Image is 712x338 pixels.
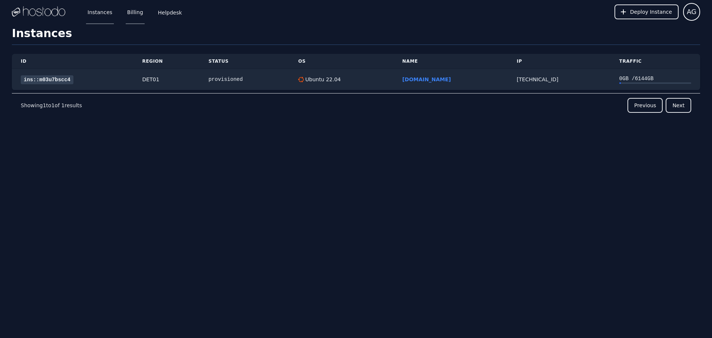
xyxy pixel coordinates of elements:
div: provisioned [208,76,280,83]
button: User menu [683,3,700,21]
span: AG [687,7,696,17]
span: Deploy Instance [630,8,672,16]
img: Logo [12,6,65,17]
a: [DOMAIN_NAME] [402,76,451,82]
th: Traffic [610,54,700,69]
div: Ubuntu 22.04 [304,76,341,83]
th: IP [508,54,610,69]
span: 1 [43,102,46,108]
div: DET01 [142,76,191,83]
th: OS [289,54,393,69]
a: ins::m03u7bscc4 [21,75,73,84]
button: Previous [627,98,663,113]
button: Next [666,98,691,113]
th: Status [200,54,289,69]
div: 0 GB / 6144 GB [619,75,691,82]
span: 1 [61,102,65,108]
h1: Instances [12,27,700,45]
p: Showing to of results [21,102,82,109]
th: Region [133,54,200,69]
div: [TECHNICAL_ID] [517,76,601,83]
span: 1 [51,102,55,108]
button: Deploy Instance [614,4,679,19]
img: Ubuntu 22.04 [298,77,304,82]
th: Name [393,54,508,69]
nav: Pagination [12,93,700,117]
th: ID [12,54,133,69]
